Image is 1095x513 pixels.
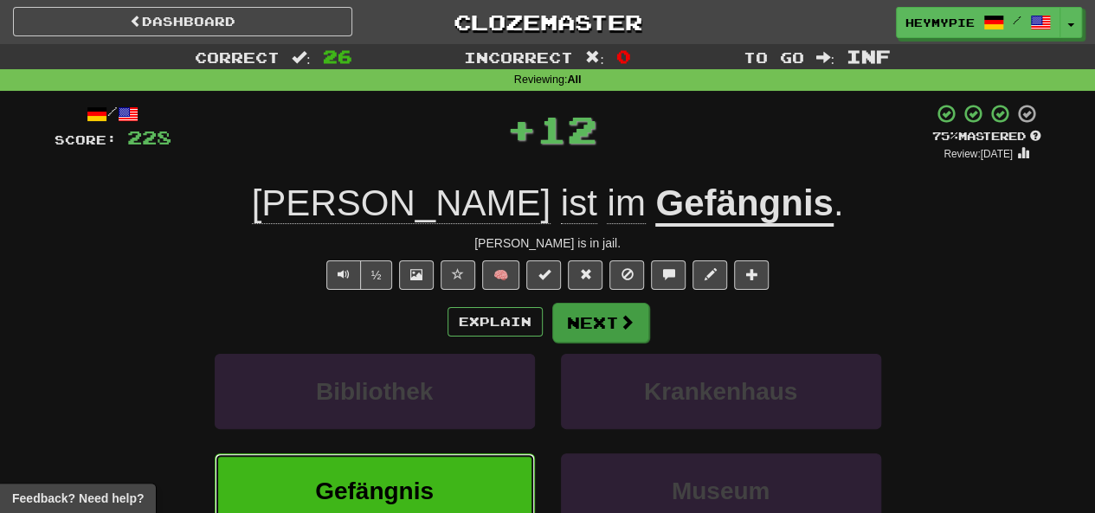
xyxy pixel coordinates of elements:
button: Edit sentence (alt+d) [692,260,727,290]
a: HeyMyPie / [896,7,1060,38]
span: Open feedback widget [12,490,144,507]
button: Show image (alt+x) [399,260,434,290]
div: / [55,103,171,125]
strong: All [567,74,581,86]
button: Ignore sentence (alt+i) [609,260,644,290]
button: Favorite sentence (alt+f) [441,260,475,290]
button: Bibliothek [215,354,535,429]
button: Reset to 0% Mastered (alt+r) [568,260,602,290]
button: Add to collection (alt+a) [734,260,769,290]
span: / [1013,14,1021,26]
span: [PERSON_NAME] [252,183,551,224]
span: : [815,50,834,65]
button: Explain [448,307,543,337]
span: im [607,183,645,224]
span: : [292,50,311,65]
span: : [585,50,604,65]
span: Bibliothek [316,378,433,405]
div: [PERSON_NAME] is in jail. [55,234,1041,252]
div: Mastered [932,129,1041,144]
button: ½ [360,260,393,290]
span: Inf [847,46,891,67]
button: Play sentence audio (ctl+space) [326,260,361,290]
button: Next [552,303,649,343]
button: Krankenhaus [561,354,881,429]
span: 26 [323,46,352,67]
span: Museum [672,478,770,504]
span: Incorrect [464,48,573,66]
span: Krankenhaus [644,378,797,405]
span: ist [561,183,597,224]
button: Discuss sentence (alt+u) [651,260,686,290]
div: Text-to-speech controls [323,260,393,290]
a: Clozemaster [378,7,718,37]
span: + [506,103,537,155]
u: Gefängnis [655,183,833,227]
span: 75 % [932,129,958,143]
span: To go [743,48,803,66]
span: 228 [127,126,171,148]
span: . [834,183,844,223]
span: HeyMyPie [905,15,975,30]
span: 0 [616,46,631,67]
a: Dashboard [13,7,352,36]
span: Score: [55,132,117,147]
span: Gefängnis [315,478,434,504]
button: 🧠 [482,260,519,290]
small: Review: [DATE] [944,148,1013,160]
span: 12 [537,107,597,151]
button: Set this sentence to 100% Mastered (alt+m) [526,260,561,290]
span: Correct [195,48,280,66]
